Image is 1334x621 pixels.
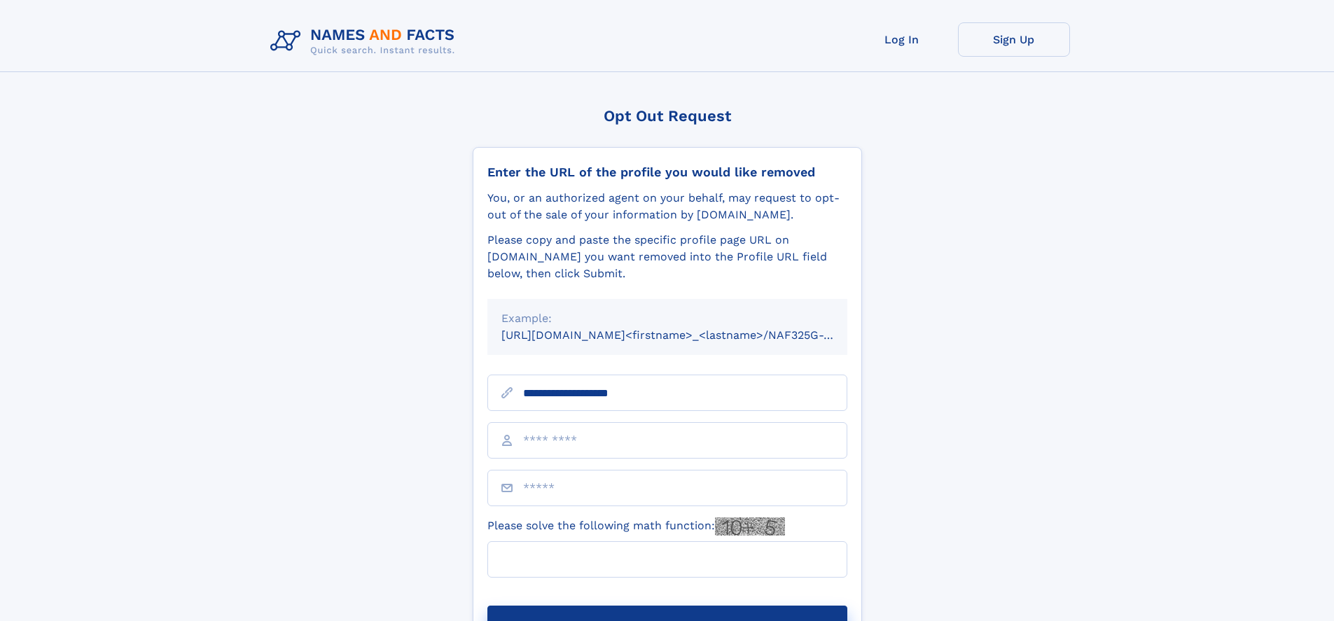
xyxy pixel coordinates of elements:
label: Please solve the following math function: [487,517,785,536]
div: Opt Out Request [473,107,862,125]
div: Enter the URL of the profile you would like removed [487,165,847,180]
small: [URL][DOMAIN_NAME]<firstname>_<lastname>/NAF325G-xxxxxxxx [501,328,874,342]
a: Log In [846,22,958,57]
div: Example: [501,310,833,327]
img: Logo Names and Facts [265,22,466,60]
div: Please copy and paste the specific profile page URL on [DOMAIN_NAME] you want removed into the Pr... [487,232,847,282]
div: You, or an authorized agent on your behalf, may request to opt-out of the sale of your informatio... [487,190,847,223]
a: Sign Up [958,22,1070,57]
